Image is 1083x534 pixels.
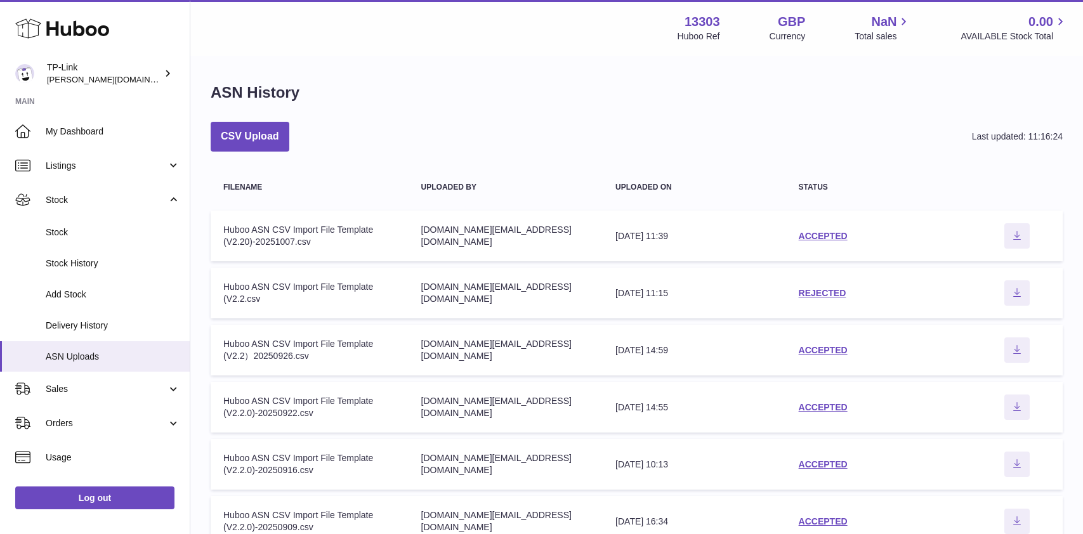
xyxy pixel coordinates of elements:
[685,13,720,30] strong: 13303
[223,395,396,419] div: Huboo ASN CSV Import File Template (V2.2.0)-20250922.csv
[223,224,396,248] div: Huboo ASN CSV Import File Template (V2.20)-20251007.csv
[47,74,320,84] span: [PERSON_NAME][DOMAIN_NAME][EMAIL_ADDRESS][DOMAIN_NAME]
[409,171,603,204] th: Uploaded by
[971,171,1063,204] th: actions
[1004,337,1030,363] button: Download ASN file
[223,281,396,305] div: Huboo ASN CSV Import File Template (V2.2.csv
[799,459,848,469] a: ACCEPTED
[770,30,806,42] div: Currency
[46,289,180,301] span: Add Stock
[799,231,848,241] a: ACCEPTED
[855,30,911,42] span: Total sales
[46,320,180,332] span: Delivery History
[799,402,848,412] a: ACCEPTED
[778,13,805,30] strong: GBP
[421,281,591,305] div: [DOMAIN_NAME][EMAIL_ADDRESS][DOMAIN_NAME]
[46,126,180,138] span: My Dashboard
[46,383,167,395] span: Sales
[421,509,591,533] div: [DOMAIN_NAME][EMAIL_ADDRESS][DOMAIN_NAME]
[603,171,786,204] th: Uploaded on
[786,171,971,204] th: Status
[615,401,773,414] div: [DATE] 14:55
[421,395,591,419] div: [DOMAIN_NAME][EMAIL_ADDRESS][DOMAIN_NAME]
[46,452,180,464] span: Usage
[46,257,180,270] span: Stock History
[1004,280,1030,306] button: Download ASN file
[421,338,591,362] div: [DOMAIN_NAME][EMAIL_ADDRESS][DOMAIN_NAME]
[1028,13,1053,30] span: 0.00
[615,459,773,471] div: [DATE] 10:13
[46,194,167,206] span: Stock
[421,224,591,248] div: [DOMAIN_NAME][EMAIL_ADDRESS][DOMAIN_NAME]
[615,344,773,356] div: [DATE] 14:59
[615,230,773,242] div: [DATE] 11:39
[46,351,180,363] span: ASN Uploads
[421,452,591,476] div: [DOMAIN_NAME][EMAIL_ADDRESS][DOMAIN_NAME]
[1004,509,1030,534] button: Download ASN file
[799,345,848,355] a: ACCEPTED
[871,13,896,30] span: NaN
[211,82,299,103] h1: ASN History
[223,452,396,476] div: Huboo ASN CSV Import File Template (V2.2.0)-20250916.csv
[1004,223,1030,249] button: Download ASN file
[972,131,1063,143] div: Last updated: 11:16:24
[223,509,396,533] div: Huboo ASN CSV Import File Template (V2.2.0)-20250909.csv
[961,30,1068,42] span: AVAILABLE Stock Total
[678,30,720,42] div: Huboo Ref
[46,160,167,172] span: Listings
[15,64,34,83] img: susie.li@tp-link.com
[615,516,773,528] div: [DATE] 16:34
[799,516,848,526] a: ACCEPTED
[855,13,911,42] a: NaN Total sales
[47,62,161,86] div: TP-Link
[961,13,1068,42] a: 0.00 AVAILABLE Stock Total
[615,287,773,299] div: [DATE] 11:15
[15,486,174,509] a: Log out
[799,288,846,298] a: REJECTED
[223,338,396,362] div: Huboo ASN CSV Import File Template (V2.2）20250926.csv
[46,226,180,238] span: Stock
[1004,452,1030,477] button: Download ASN file
[211,122,289,152] button: CSV Upload
[211,171,409,204] th: Filename
[46,417,167,429] span: Orders
[1004,394,1030,420] button: Download ASN file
